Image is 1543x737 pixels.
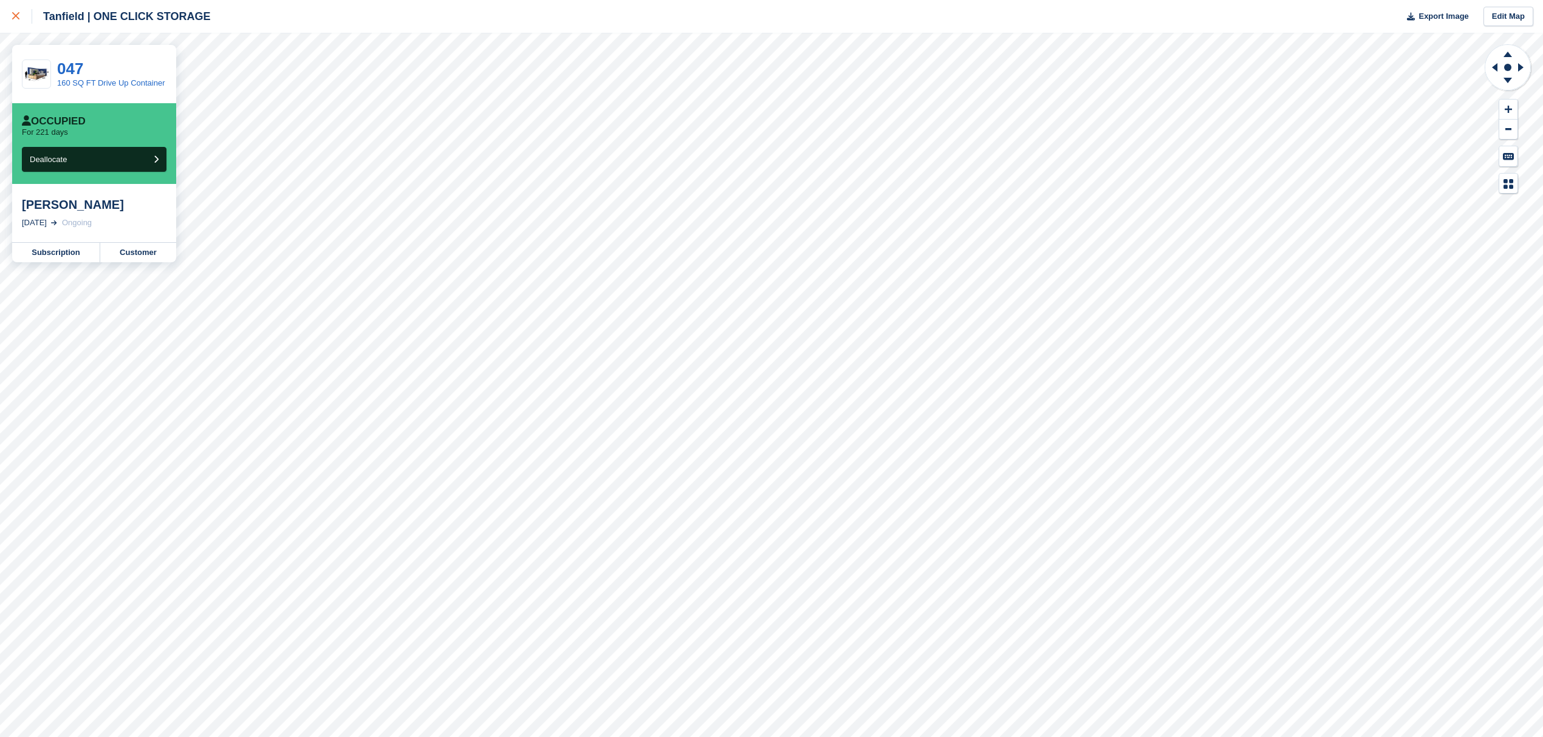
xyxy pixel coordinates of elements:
[57,78,165,87] a: 160 SQ FT Drive Up Container
[1499,120,1517,140] button: Zoom Out
[1499,100,1517,120] button: Zoom In
[30,155,67,164] span: Deallocate
[1483,7,1533,27] a: Edit Map
[51,220,57,225] img: arrow-right-light-icn-cde0832a797a2874e46488d9cf13f60e5c3a73dbe684e267c42b8395dfbc2abf.svg
[57,59,83,78] a: 047
[22,217,47,229] div: [DATE]
[22,115,86,127] div: Occupied
[1499,174,1517,194] button: Map Legend
[22,147,166,172] button: Deallocate
[100,243,176,262] a: Customer
[32,9,210,24] div: Tanfield | ONE CLICK STORAGE
[22,197,166,212] div: [PERSON_NAME]
[1400,7,1469,27] button: Export Image
[1418,10,1468,22] span: Export Image
[22,64,50,85] img: 20-ft-container%20(43).jpg
[12,243,100,262] a: Subscription
[1499,146,1517,166] button: Keyboard Shortcuts
[22,127,68,137] p: For 221 days
[62,217,92,229] div: Ongoing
